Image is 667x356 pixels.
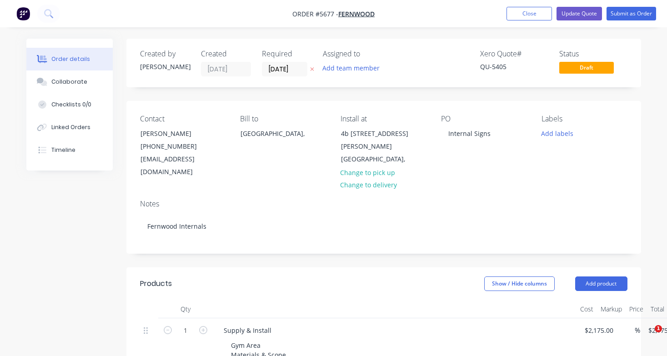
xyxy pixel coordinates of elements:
img: Factory [16,7,30,20]
button: Update Quote [557,7,602,20]
div: Install at [341,115,426,123]
button: Change to delivery [336,179,402,191]
button: Collaborate [26,70,113,93]
div: Qty [158,300,213,318]
div: Cost [577,300,597,318]
span: 1 [655,325,662,332]
div: Supply & Install [216,324,279,337]
iframe: Intercom live chat [636,325,658,347]
button: Add labels [537,127,578,139]
button: Submit as Order [607,7,656,20]
div: Notes [140,200,627,208]
div: 4b [STREET_ADDRESS][PERSON_NAME][GEOGRAPHIC_DATA], [333,127,424,166]
button: Checklists 0/0 [26,93,113,116]
button: Add team member [323,62,385,74]
div: Internal Signs [441,127,498,140]
span: % [635,325,640,336]
div: Contact [140,115,226,123]
div: Collaborate [51,78,87,86]
div: Price [626,300,647,318]
div: Checklists 0/0 [51,100,91,109]
span: Order #5677 - [292,10,338,18]
div: Linked Orders [51,123,90,131]
div: QU-5405 [480,62,548,71]
div: Products [140,278,172,289]
div: [PERSON_NAME][PHONE_NUMBER][EMAIL_ADDRESS][DOMAIN_NAME] [133,127,224,179]
div: Markup [597,300,626,318]
div: Order details [51,55,90,63]
button: Close [507,7,552,20]
div: Timeline [51,146,75,154]
div: Status [559,50,627,58]
div: 4b [STREET_ADDRESS][PERSON_NAME] [341,127,416,153]
div: [PERSON_NAME] [140,127,216,140]
button: Timeline [26,139,113,161]
a: Fernwood [338,10,375,18]
div: Created [201,50,251,58]
div: [GEOGRAPHIC_DATA], [341,153,416,165]
div: [GEOGRAPHIC_DATA], [241,127,316,140]
div: Fernwood Internals [140,212,627,240]
div: Xero Quote # [480,50,548,58]
div: [GEOGRAPHIC_DATA], [233,127,324,156]
button: Order details [26,48,113,70]
button: Change to pick up [336,166,400,178]
div: Assigned to [323,50,414,58]
div: Bill to [240,115,326,123]
button: Add team member [317,62,384,74]
div: [PERSON_NAME] [140,62,190,71]
span: Draft [559,62,614,73]
button: Show / Hide columns [484,276,555,291]
div: PO [441,115,527,123]
div: [PHONE_NUMBER] [140,140,216,153]
div: Labels [542,115,627,123]
div: Required [262,50,312,58]
div: Created by [140,50,190,58]
button: Add product [575,276,627,291]
button: Linked Orders [26,116,113,139]
div: [EMAIL_ADDRESS][DOMAIN_NAME] [140,153,216,178]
